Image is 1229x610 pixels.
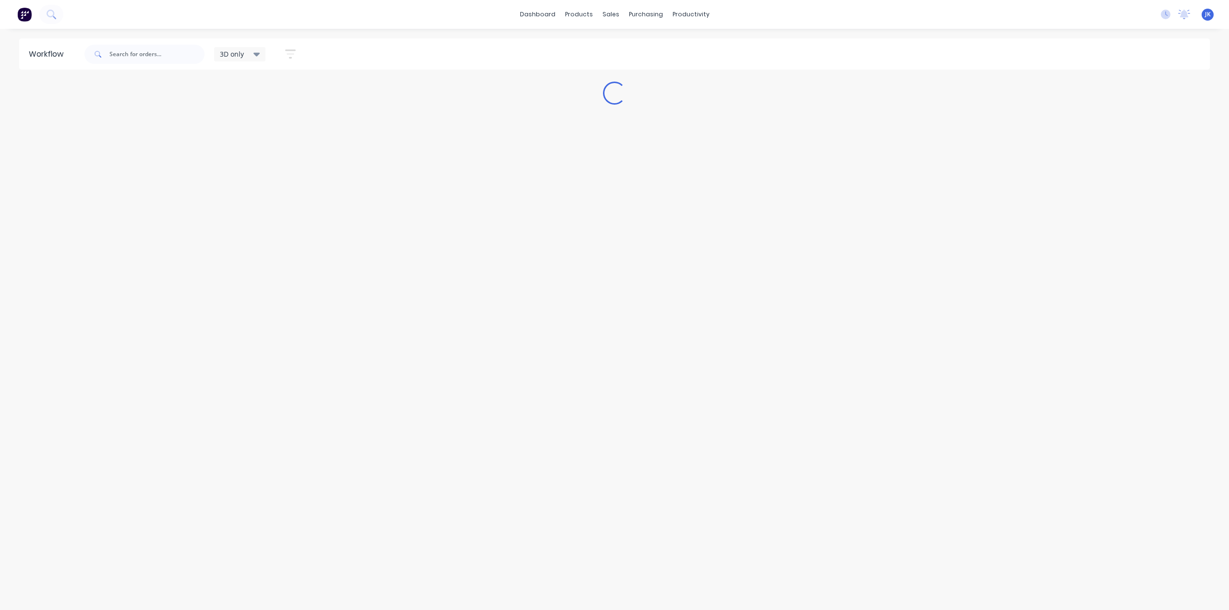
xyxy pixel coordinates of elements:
div: products [560,7,598,22]
div: sales [598,7,624,22]
div: Workflow [29,48,68,60]
div: purchasing [624,7,668,22]
img: Factory [17,7,32,22]
a: dashboard [515,7,560,22]
input: Search for orders... [109,45,205,64]
span: 3D only [220,49,244,59]
div: productivity [668,7,714,22]
span: JK [1205,10,1211,19]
